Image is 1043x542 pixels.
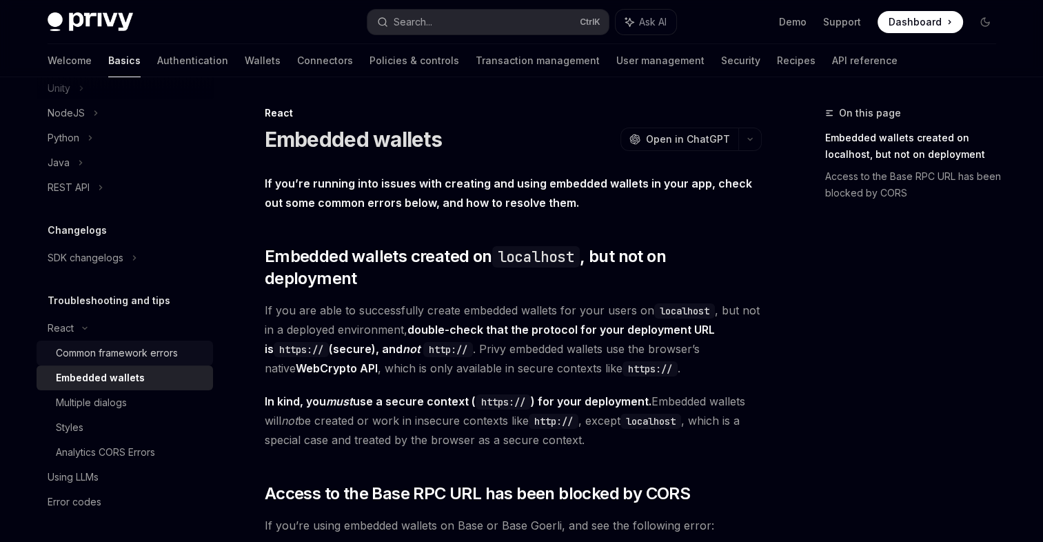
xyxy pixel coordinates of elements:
[48,105,85,121] div: NodeJS
[639,15,667,29] span: Ask AI
[265,301,762,378] span: If you are able to successfully create embedded wallets for your users on , but not in a deployed...
[654,303,715,319] code: localhost
[622,361,678,377] code: https://
[394,14,432,30] div: Search...
[476,44,600,77] a: Transaction management
[823,15,861,29] a: Support
[37,440,213,465] a: Analytics CORS Errors
[48,292,170,309] h5: Troubleshooting and tips
[245,44,281,77] a: Wallets
[157,44,228,77] a: Authentication
[777,44,816,77] a: Recipes
[48,320,74,337] div: React
[423,342,473,357] code: http://
[367,10,609,34] button: Search...CtrlK
[48,154,70,171] div: Java
[56,370,145,386] div: Embedded wallets
[889,15,942,29] span: Dashboard
[825,165,1007,204] a: Access to the Base RPC URL has been blocked by CORS
[878,11,963,33] a: Dashboard
[265,394,651,408] strong: In kind, you use a secure context ( ) for your deployment.
[48,44,92,77] a: Welcome
[48,250,123,266] div: SDK changelogs
[48,130,79,146] div: Python
[721,44,760,77] a: Security
[326,394,353,408] em: must
[265,177,752,210] strong: If you’re running into issues with creating and using embedded wallets in your app, check out som...
[839,105,901,121] span: On this page
[37,390,213,415] a: Multiple dialogs
[48,222,107,239] h5: Changelogs
[296,361,378,376] a: WebCrypto API
[56,345,178,361] div: Common framework errors
[274,342,329,357] code: https://
[56,394,127,411] div: Multiple dialogs
[281,414,298,428] em: not
[580,17,600,28] span: Ctrl K
[297,44,353,77] a: Connectors
[265,245,762,290] span: Embedded wallets created on , but not on deployment
[37,465,213,490] a: Using LLMs
[265,127,442,152] h1: Embedded wallets
[37,365,213,390] a: Embedded wallets
[403,342,421,356] em: not
[779,15,807,29] a: Demo
[37,490,213,514] a: Error codes
[620,128,738,151] button: Open in ChatGPT
[825,127,1007,165] a: Embedded wallets created on localhost, but not on deployment
[529,414,578,429] code: http://
[48,469,99,485] div: Using LLMs
[620,414,681,429] code: localhost
[48,179,90,196] div: REST API
[48,12,133,32] img: dark logo
[56,419,83,436] div: Styles
[48,494,101,510] div: Error codes
[616,44,705,77] a: User management
[369,44,459,77] a: Policies & controls
[265,516,762,535] span: If you’re using embedded wallets on Base or Base Goerli, and see the following error:
[832,44,898,77] a: API reference
[37,341,213,365] a: Common framework errors
[56,444,155,461] div: Analytics CORS Errors
[265,323,715,356] strong: double-check that the protocol for your deployment URL is (secure), and
[108,44,141,77] a: Basics
[37,415,213,440] a: Styles
[974,11,996,33] button: Toggle dark mode
[265,483,690,505] span: Access to the Base RPC URL has been blocked by CORS
[492,246,580,268] code: localhost
[476,394,531,410] code: https://
[616,10,676,34] button: Ask AI
[265,392,762,450] span: Embedded wallets will be created or work in insecure contexts like , except , which is a special ...
[265,106,762,120] div: React
[646,132,730,146] span: Open in ChatGPT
